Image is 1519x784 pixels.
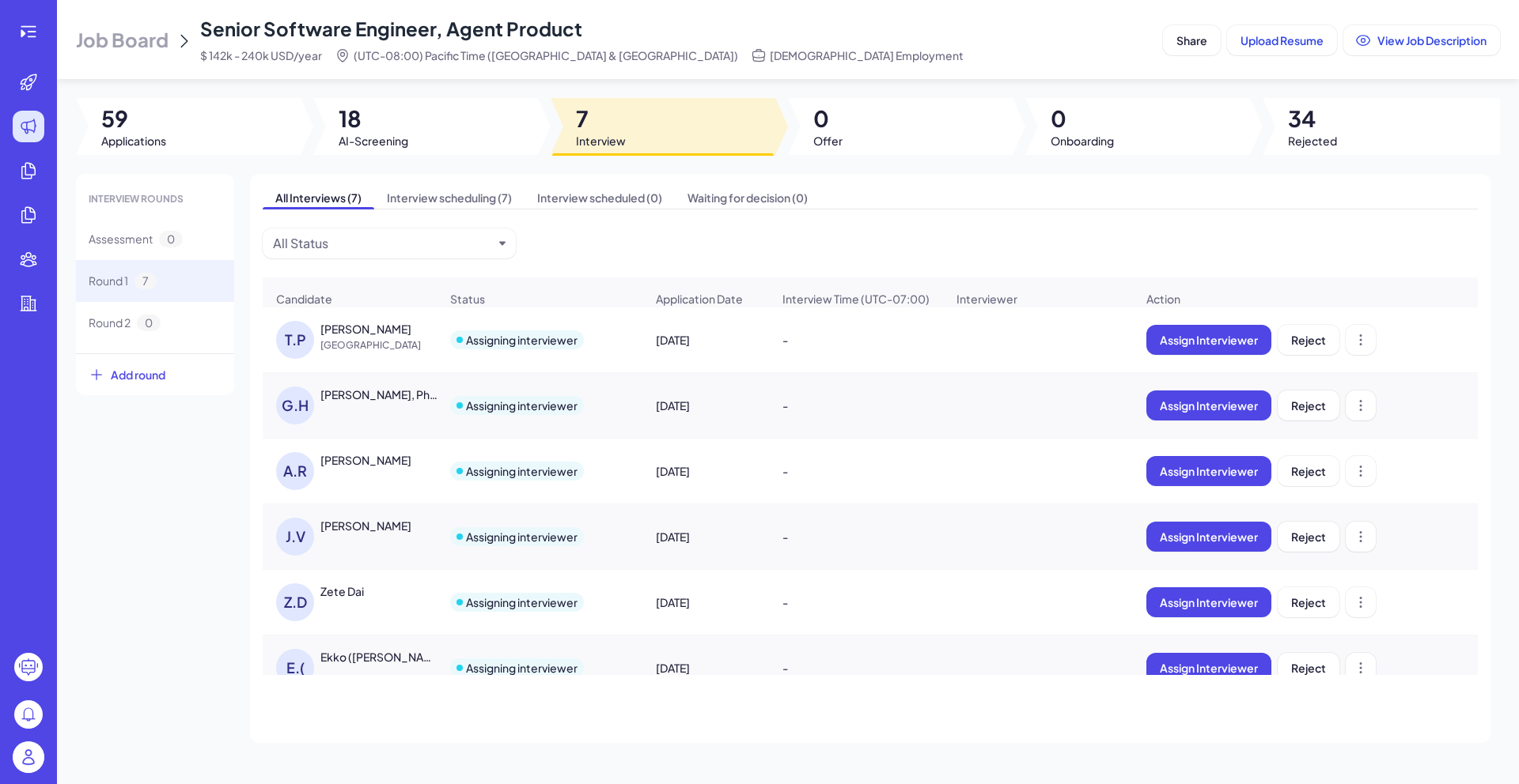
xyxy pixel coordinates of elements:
span: 0 [137,315,161,331]
span: 0 [1051,104,1114,133]
button: View Job Description [1343,25,1500,55]
span: Interview Time (UTC-07:00) [782,291,930,307]
button: Reject [1278,325,1339,355]
div: A.R [276,452,314,490]
span: Interview scheduled (0) [525,187,675,209]
span: Applications [101,133,166,149]
span: Application Date [656,291,743,307]
div: - [770,318,942,362]
button: Assign Interviewer [1146,325,1271,355]
span: 7 [134,273,157,289]
button: Assign Interviewer [1146,653,1271,683]
div: Jonathan Vieyra [320,518,411,533]
button: Share [1163,25,1221,55]
span: 0 [159,231,183,247]
span: 34 [1288,104,1337,133]
button: Upload Resume [1227,25,1337,55]
div: [DATE] [643,646,768,690]
span: Interview scheduling (7) [374,187,525,209]
span: AI-Screening [339,133,408,149]
div: [DATE] [643,580,768,624]
div: [DATE] [643,318,768,362]
span: Interviewer [956,291,1017,307]
div: [DATE] [643,514,768,559]
div: Assigning interviewer [466,398,578,413]
span: Reject [1291,333,1326,347]
div: Abrar Rahman [320,452,411,468]
span: Reject [1291,661,1326,675]
span: 7 [576,104,626,133]
button: Add round [76,353,234,395]
span: Job Board [76,27,169,52]
img: user_logo.png [13,741,44,773]
span: [GEOGRAPHIC_DATA] [320,337,439,353]
button: Assign Interviewer [1146,390,1271,420]
div: - [770,580,942,624]
div: G.H [276,386,314,424]
div: Z.D [276,583,314,621]
span: Assign Interviewer [1160,464,1258,478]
span: Reject [1291,530,1326,544]
span: Assign Interviewer [1160,595,1258,609]
button: Assign Interviewer [1146,456,1271,486]
div: - [770,383,942,428]
div: Assigning interviewer [466,529,578,545]
span: Interview [576,133,626,149]
span: Round 2 [89,315,131,331]
button: Reject [1278,522,1339,552]
div: [DATE] [643,383,768,428]
div: Assigning interviewer [466,332,578,348]
span: View Job Description [1377,33,1487,47]
div: Assigning interviewer [466,660,578,676]
div: Ekko (Sihan) Lin [320,649,438,665]
div: Assigning interviewer [466,463,578,479]
div: - [770,646,942,690]
span: Assign Interviewer [1160,661,1258,675]
span: Round 1 [89,273,128,289]
span: Waiting for decision (0) [675,187,820,209]
div: Tejas Prakash Bobhate [320,321,411,337]
span: 0 [813,104,843,133]
span: Add round [111,367,165,383]
div: Zete Dai [320,583,364,599]
button: All Status [273,234,493,253]
div: Assigning interviewer [466,594,578,610]
div: INTERVIEW ROUNDS [76,180,234,218]
span: Action [1146,291,1180,307]
div: E.( [276,649,314,687]
span: Reject [1291,464,1326,478]
button: Reject [1278,456,1339,486]
button: Reject [1278,653,1339,683]
span: Assign Interviewer [1160,530,1258,544]
span: Onboarding [1051,133,1114,149]
div: All Status [273,234,328,253]
span: Assessment [89,231,153,247]
span: Upload Resume [1241,33,1324,47]
span: All Interviews (7) [263,187,374,209]
span: Senior Software Engineer, Agent Product [200,17,582,40]
span: Offer [813,133,843,149]
span: Share [1176,33,1207,47]
span: Rejected [1288,133,1337,149]
button: Assign Interviewer [1146,522,1271,552]
span: Assign Interviewer [1160,333,1258,347]
div: George Hu, Ph.D. [320,386,438,402]
div: [DATE] [643,449,768,493]
span: 59 [101,104,166,133]
button: Assign Interviewer [1146,587,1271,617]
span: Candidate [276,291,332,307]
span: Reject [1291,398,1326,413]
div: J.V [276,518,314,556]
span: $ 142k - 240k USD/year [200,47,322,63]
div: T.P [276,321,314,359]
span: (UTC-08:00) Pacific Time ([GEOGRAPHIC_DATA] & [GEOGRAPHIC_DATA]) [354,47,738,63]
span: Reject [1291,595,1326,609]
button: Reject [1278,390,1339,420]
span: 18 [339,104,408,133]
span: Assign Interviewer [1160,398,1258,413]
div: - [770,449,942,493]
div: - [770,514,942,559]
span: [DEMOGRAPHIC_DATA] Employment [770,47,964,63]
button: Reject [1278,587,1339,617]
span: Status [450,291,485,307]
